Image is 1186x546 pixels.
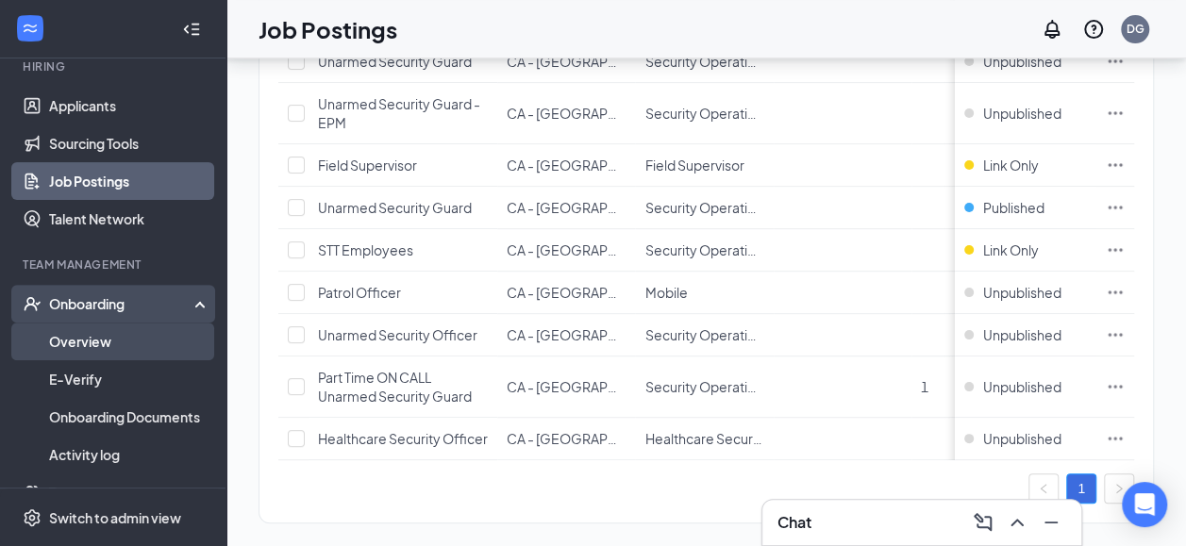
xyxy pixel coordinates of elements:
svg: Ellipses [1106,377,1125,396]
span: Security Operations [644,105,769,122]
span: Security Operations [644,199,769,216]
a: Onboarding Documents [49,398,210,436]
td: CA - Oakland [497,144,635,187]
svg: UserCheck [23,294,42,313]
span: Unpublished [983,283,1061,302]
td: Security Operations [635,356,773,418]
span: right [1113,483,1125,494]
span: Link Only [983,240,1039,259]
span: CA - [GEOGRAPHIC_DATA] [507,430,674,447]
svg: QuestionInfo [1082,18,1105,41]
span: Link Only [983,156,1039,174]
span: Part Time ON CALL Unarmed Security Guard [318,369,472,405]
h1: Job Postings [259,13,397,45]
svg: Settings [23,508,42,527]
span: 1 [921,378,928,395]
div: Switch to admin view [49,508,181,527]
span: CA - [GEOGRAPHIC_DATA] [507,326,674,343]
td: Mobile [635,272,773,314]
td: Security Operations [635,187,773,229]
div: Team Management [23,256,207,273]
span: Unpublished [983,429,1061,448]
svg: Minimize [1040,511,1062,534]
td: CA - Dublin/Pleasonton/Livermore [497,41,635,83]
svg: WorkstreamLogo [21,19,40,38]
div: Hiring [23,58,207,74]
svg: Ellipses [1106,52,1125,71]
svg: Collapse [182,20,201,39]
li: Next Page [1104,473,1134,504]
td: CA - Oakland [497,229,635,272]
div: Onboarding [49,294,194,313]
div: Open Intercom Messenger [1122,482,1167,527]
svg: Ellipses [1106,198,1125,217]
button: left [1028,473,1059,504]
span: STT Employees [318,241,413,258]
div: DG [1127,21,1144,37]
span: CA - [GEOGRAPHIC_DATA] [507,105,674,122]
button: ComposeMessage [968,507,998,538]
span: Unarmed Security Officer [318,326,477,343]
span: Unarmed Security Guard [318,53,472,70]
td: Security Operations [635,41,773,83]
span: Security Operations [644,378,769,395]
span: Published [983,198,1044,217]
span: Patrol Officer [318,284,401,301]
a: Team [49,473,210,511]
span: Security Operations [644,326,769,343]
span: CA - [GEOGRAPHIC_DATA] [507,284,674,301]
a: E-Verify [49,360,210,398]
span: Unarmed Security Guard [318,199,472,216]
span: Security Operations [644,241,769,258]
button: ChevronUp [1002,507,1032,538]
svg: Ellipses [1106,429,1125,448]
span: Unpublished [983,377,1061,396]
td: CA - Oakland [497,272,635,314]
svg: Ellipses [1106,240,1125,259]
a: Overview [49,323,210,360]
svg: Notifications [1041,18,1063,41]
svg: Ellipses [1106,104,1125,123]
td: Security Operations [635,314,773,356]
h3: Chat [777,512,811,533]
li: 1 [1066,473,1096,504]
td: Security Operations [635,83,773,144]
svg: Ellipses [1106,283,1125,302]
span: Unpublished [983,104,1061,123]
a: Talent Network [49,200,210,238]
td: CA - Oakland [497,356,635,418]
button: right [1104,473,1134,504]
span: CA - [GEOGRAPHIC_DATA] [507,199,674,216]
td: CA - Emeryville [497,83,635,144]
td: Security Operations [635,229,773,272]
span: Security Operations [644,53,769,70]
button: Minimize [1036,507,1066,538]
td: Field Supervisor [635,144,773,187]
span: Healthcare Security Officer [318,430,488,447]
a: 1 [1067,474,1095,503]
a: Job Postings [49,162,210,200]
span: left [1038,483,1049,494]
span: Unpublished [983,325,1061,344]
td: Healthcare Security Officer [635,418,773,460]
svg: ComposeMessage [972,511,994,534]
span: Unarmed Security Guard - EPM [318,95,480,131]
span: CA - [GEOGRAPHIC_DATA] [507,241,674,258]
span: Unpublished [983,52,1061,71]
span: Healthcare Security Officer [644,430,814,447]
td: CA - Oakland [497,418,635,460]
li: Previous Page [1028,473,1059,504]
a: Activity log [49,436,210,473]
td: CA - Oakland [497,187,635,229]
span: CA - [GEOGRAPHIC_DATA] [507,157,674,174]
td: CA - Oakland [497,314,635,356]
span: Mobile [644,284,687,301]
span: CA - [GEOGRAPHIC_DATA]/[GEOGRAPHIC_DATA]/[GEOGRAPHIC_DATA] [507,53,960,70]
svg: Ellipses [1106,325,1125,344]
span: Field Supervisor [318,157,417,174]
span: CA - [GEOGRAPHIC_DATA] [507,378,674,395]
svg: ChevronUp [1006,511,1028,534]
a: Applicants [49,87,210,124]
span: Field Supervisor [644,157,743,174]
a: Sourcing Tools [49,124,210,162]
